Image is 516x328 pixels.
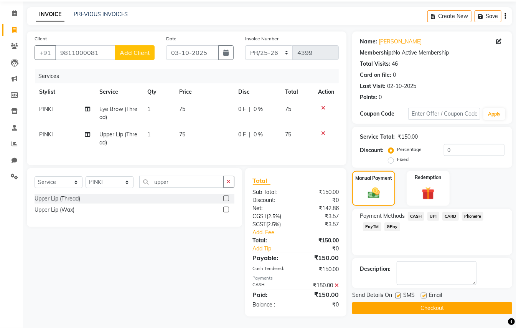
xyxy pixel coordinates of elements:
[74,11,128,18] a: PREVIOUS INVOICES
[247,196,296,204] div: Discount:
[115,45,155,60] button: Add Client
[392,60,398,68] div: 46
[296,204,345,212] div: ₹142.86
[418,186,439,201] img: _gift.svg
[247,220,296,229] div: ( )
[397,156,409,163] label: Fixed
[296,290,345,299] div: ₹150.00
[179,106,185,113] span: 75
[268,221,280,227] span: 2.5%
[253,177,270,185] span: Total
[35,83,95,101] th: Stylist
[39,106,53,113] span: PINKI
[35,206,74,214] div: Upper Lip (Wax)
[234,83,280,101] th: Disc
[179,131,185,138] span: 75
[35,45,56,60] button: +91
[36,8,64,22] a: INVOICE
[397,146,422,153] label: Percentage
[238,105,246,113] span: 0 F
[247,282,296,290] div: CASH
[379,38,422,46] a: [PERSON_NAME]
[475,10,501,22] button: Save
[247,245,304,253] a: Add Tip
[360,49,504,57] div: No Active Membership
[483,108,505,120] button: Apply
[247,188,296,196] div: Sub Total:
[296,188,345,196] div: ₹150.00
[143,83,175,101] th: Qty
[462,212,484,221] span: PhonePe
[147,106,150,113] span: 1
[247,301,296,309] div: Balance :
[253,221,267,228] span: SGST
[247,212,296,220] div: ( )
[147,131,150,138] span: 1
[364,186,384,200] img: _cash.svg
[296,237,345,245] div: ₹150.00
[384,222,400,231] span: GPay
[296,265,345,273] div: ₹150.00
[166,35,176,42] label: Date
[269,213,280,219] span: 2.5%
[360,133,395,141] div: Service Total:
[442,212,459,221] span: CARD
[429,291,442,301] span: Email
[99,106,137,121] span: Eye Brow (Thread)
[355,175,392,182] label: Manual Payment
[313,83,339,101] th: Action
[360,93,377,101] div: Points:
[254,105,263,113] span: 0 %
[253,275,339,282] div: Payments
[427,212,439,221] span: UPI
[35,195,80,203] div: Upper Lip (Thread)
[285,131,291,138] span: 75
[247,237,296,245] div: Total:
[360,60,390,68] div: Total Visits:
[247,265,296,273] div: Cash Tendered:
[360,49,393,57] div: Membership:
[254,131,263,139] span: 0 %
[249,131,251,139] span: |
[35,35,47,42] label: Client
[95,83,143,101] th: Service
[296,253,345,262] div: ₹150.00
[352,291,392,301] span: Send Details On
[296,212,345,220] div: ₹3.57
[360,71,391,79] div: Card on file:
[247,229,345,237] a: Add. Fee
[39,131,53,138] span: PINKI
[379,93,382,101] div: 0
[247,253,296,262] div: Payable:
[238,131,246,139] span: 0 F
[296,196,345,204] div: ₹0
[99,131,137,146] span: Upper Lip (Thread)
[253,213,267,220] span: CGST
[363,222,381,231] span: PayTM
[280,83,313,101] th: Total
[408,212,424,221] span: CASH
[387,82,416,90] div: 02-10-2025
[120,49,150,56] span: Add Client
[393,71,396,79] div: 0
[296,301,345,309] div: ₹0
[360,110,408,118] div: Coupon Code
[55,45,115,60] input: Search by Name/Mobile/Email/Code
[427,10,471,22] button: Create New
[408,108,480,120] input: Enter Offer / Coupon Code
[415,174,441,181] label: Redemption
[245,35,279,42] label: Invoice Number
[304,245,345,253] div: ₹0
[360,38,377,46] div: Name:
[296,220,345,229] div: ₹3.57
[139,176,224,188] input: Search or Scan
[35,69,345,83] div: Services
[352,302,512,314] button: Checkout
[247,204,296,212] div: Net:
[247,290,296,299] div: Paid:
[296,282,345,290] div: ₹150.00
[398,133,418,141] div: ₹150.00
[360,212,405,220] span: Payment Methods
[403,291,415,301] span: SMS
[360,265,391,273] div: Description:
